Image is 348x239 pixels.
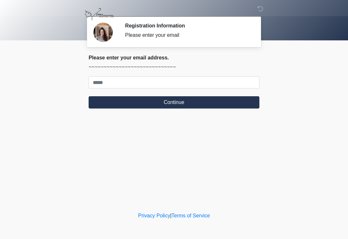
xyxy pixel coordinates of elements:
a: Privacy Policy [138,213,170,218]
p: ~~~~~~~~~~~~~~~~~~~~~~~~~~~~~ [89,63,259,71]
img: Viona Medical Spa Logo [82,5,116,24]
h2: Please enter your email address. [89,55,259,61]
a: | [170,213,171,218]
a: Terms of Service [171,213,210,218]
img: Agent Avatar [93,23,113,42]
div: Please enter your email [125,31,250,39]
button: Continue [89,96,259,109]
